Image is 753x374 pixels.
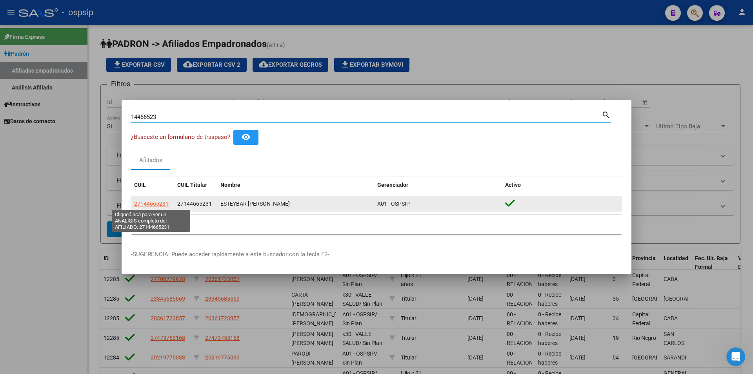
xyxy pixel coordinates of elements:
[131,215,622,234] div: 1 total
[177,182,207,188] span: CUIL Titular
[177,201,212,207] span: 27144665231
[377,201,410,207] span: A01 - OSPSIP
[134,182,146,188] span: CUIL
[131,250,622,259] p: -SUGERENCIA: Puede acceder rapidamente a este buscador con la tecla F2-
[134,201,169,207] span: 27144665231
[505,182,521,188] span: Activo
[131,177,174,193] datatable-header-cell: CUIL
[217,177,374,193] datatable-header-cell: Nombre
[374,177,502,193] datatable-header-cell: Gerenciador
[502,177,622,193] datatable-header-cell: Activo
[131,133,233,140] span: ¿Buscaste un formulario de traspaso? -
[174,177,217,193] datatable-header-cell: CUIL Titular
[726,347,745,366] iframe: Intercom live chat
[220,182,240,188] span: Nombre
[139,156,162,165] div: Afiliados
[602,109,611,119] mat-icon: search
[241,132,251,142] mat-icon: remove_red_eye
[220,199,371,208] div: ESTEYBAR [PERSON_NAME]
[377,182,408,188] span: Gerenciador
